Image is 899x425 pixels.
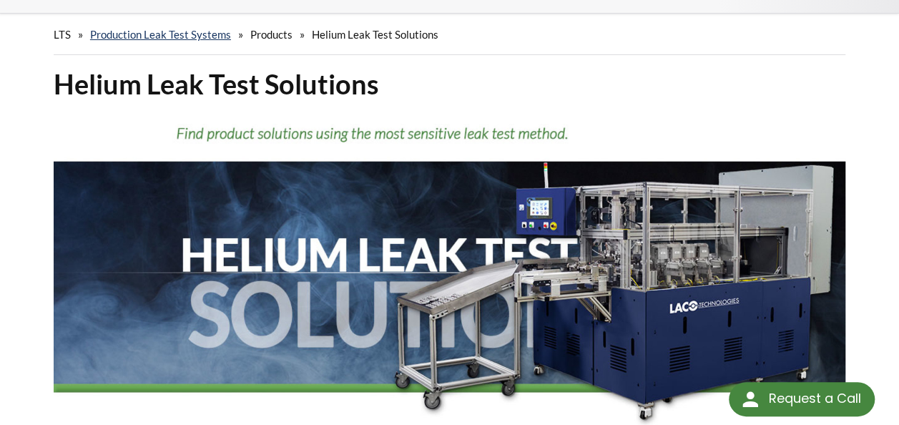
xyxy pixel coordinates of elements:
[312,28,438,41] span: Helium Leak Test Solutions
[90,28,231,41] a: Production Leak Test Systems
[54,67,845,102] h1: Helium Leak Test Solutions
[250,28,293,41] span: Products
[739,388,762,411] img: round button
[54,14,845,55] div: » » »
[768,382,860,415] div: Request a Call
[54,28,71,41] span: LTS
[729,382,875,416] div: Request a Call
